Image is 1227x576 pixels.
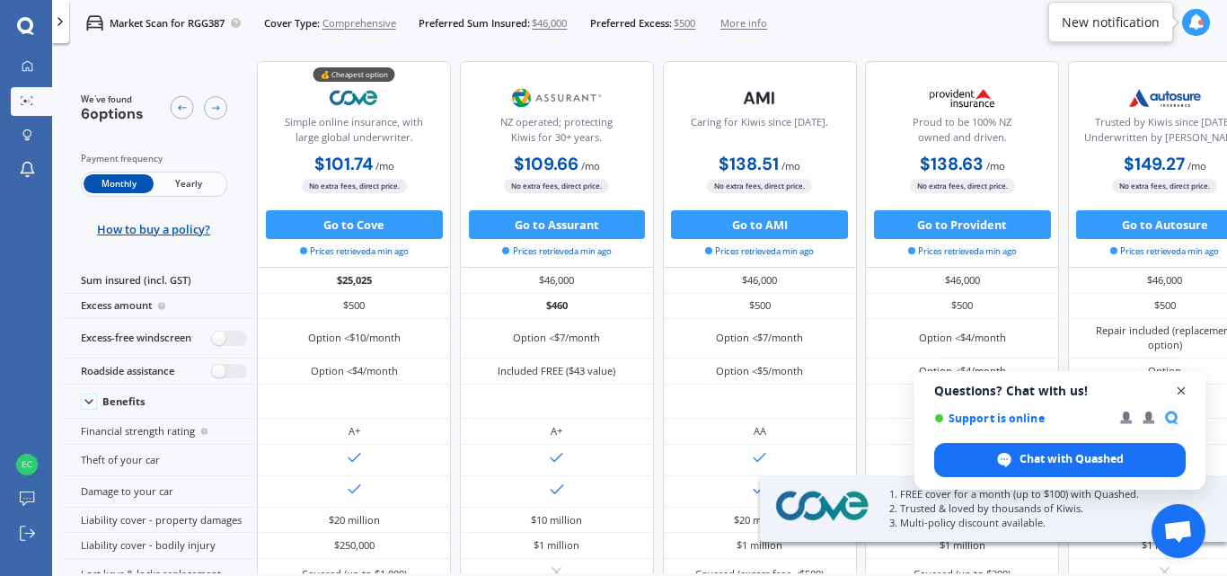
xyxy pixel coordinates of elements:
div: $500 [865,294,1059,319]
div: $1 million [1142,538,1187,553]
span: Close chat [1170,380,1193,403]
div: Open chat [1152,504,1205,558]
span: No extra fees, direct price. [504,179,609,192]
span: Chat with Quashed [1020,451,1124,467]
div: $500 [663,294,857,319]
div: $250,000 [334,538,375,553]
div: Option <$4/month [919,364,1006,378]
span: / mo [581,159,600,173]
div: Excess-free windscreen [63,319,257,359]
div: Financial strength rating [63,419,257,444]
b: $109.66 [514,153,578,175]
span: Cover Type: [264,16,320,31]
span: No extra fees, direct price. [302,179,407,192]
div: $46,000 [865,268,1059,293]
div: Liability cover - property damages [63,508,257,533]
button: Go to Cove [266,210,443,239]
div: Caring for Kiwis since [DATE]. [691,115,828,151]
div: Excess amount [63,294,257,319]
span: Prices retrieved a min ago [502,245,611,258]
span: No extra fees, direct price. [910,179,1015,192]
div: Option <$5/month [716,364,803,378]
span: / mo [1187,159,1206,173]
span: We've found [81,93,144,106]
img: AMI-text-1.webp [712,80,808,116]
div: Simple online insurance, with large global underwriter. [269,115,438,151]
div: Option [1148,364,1181,378]
div: Damage to your car [63,476,257,508]
span: No extra fees, direct price. [1112,179,1217,192]
img: Cove.webp [307,80,402,116]
div: Chat with Quashed [934,443,1186,477]
b: $101.74 [314,153,373,175]
p: 2. Trusted & loved by thousands of Kiwis. [889,501,1191,516]
span: Questions? Chat with us! [934,384,1186,398]
span: Prices retrieved a min ago [300,245,409,258]
span: $46,000 [532,16,567,31]
div: $20 million [734,513,785,527]
div: Theft of your car [63,445,257,476]
span: Prices retrieved a min ago [908,245,1017,258]
div: $1 million [534,538,579,553]
div: A+ [551,424,562,439]
div: $1 million [940,538,985,553]
span: Yearly [154,174,224,193]
span: How to buy a policy? [97,222,210,236]
b: $138.63 [920,153,984,175]
span: Preferred Sum Insured: [419,16,530,31]
span: / mo [375,159,394,173]
div: $500 [257,294,451,319]
div: $46,000 [663,268,857,293]
div: 💰 Cheapest option [313,67,395,82]
span: / mo [986,159,1005,173]
div: $20 million [329,513,380,527]
div: Included FREE ($43 value) [498,364,615,378]
p: 1. FREE cover for a month (up to $100) with Quashed. [889,487,1191,501]
p: 3. Multi-policy discount available. [889,516,1191,530]
span: Comprehensive [322,16,396,31]
div: Option <$4/month [919,331,1006,345]
div: A+ [349,424,360,439]
span: No extra fees, direct price. [707,179,812,192]
div: $25,025 [257,268,451,293]
div: Option <$10/month [308,331,401,345]
span: Preferred Excess: [590,16,672,31]
div: Sum insured (incl. GST) [63,268,257,293]
div: Option <$7/month [716,331,803,345]
div: Proud to be 100% NZ owned and driven. [878,115,1046,151]
button: Go to Assurant [469,210,646,239]
div: $10 million [531,513,582,527]
img: car.f15378c7a67c060ca3f3.svg [86,14,103,31]
span: / mo [781,159,800,173]
div: Option <$7/month [513,331,600,345]
span: More info [720,16,767,31]
p: Market Scan for RGG387 [110,16,225,31]
span: Prices retrieved a min ago [705,245,814,258]
span: 6 options [81,104,144,123]
div: $1 million [737,538,782,553]
b: $138.51 [719,153,779,175]
img: Cove.webp [772,488,872,525]
div: AA [754,424,766,439]
div: New notification [1062,13,1160,31]
div: $46,000 [460,268,654,293]
img: Assurant.png [509,80,605,116]
span: $500 [674,16,695,31]
img: Autosure.webp [1117,80,1213,116]
div: Roadside assistance [63,359,257,385]
button: Go to AMI [671,210,848,239]
img: Provident.png [914,80,1010,116]
img: 7ce0655517931efc7cd947a0b1e6553f [16,454,38,475]
div: Option <$4/month [311,364,398,378]
div: NZ operated; protecting Kiwis for 30+ years. [472,115,641,151]
b: $149.27 [1124,153,1185,175]
span: Support is online [934,412,1108,425]
div: Benefits [102,395,146,408]
span: Prices retrieved a min ago [1110,245,1219,258]
div: Liability cover - bodily injury [63,533,257,558]
div: Payment frequency [81,152,227,166]
button: Go to Provident [874,210,1051,239]
span: Monthly [84,174,154,193]
div: $460 [460,294,654,319]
